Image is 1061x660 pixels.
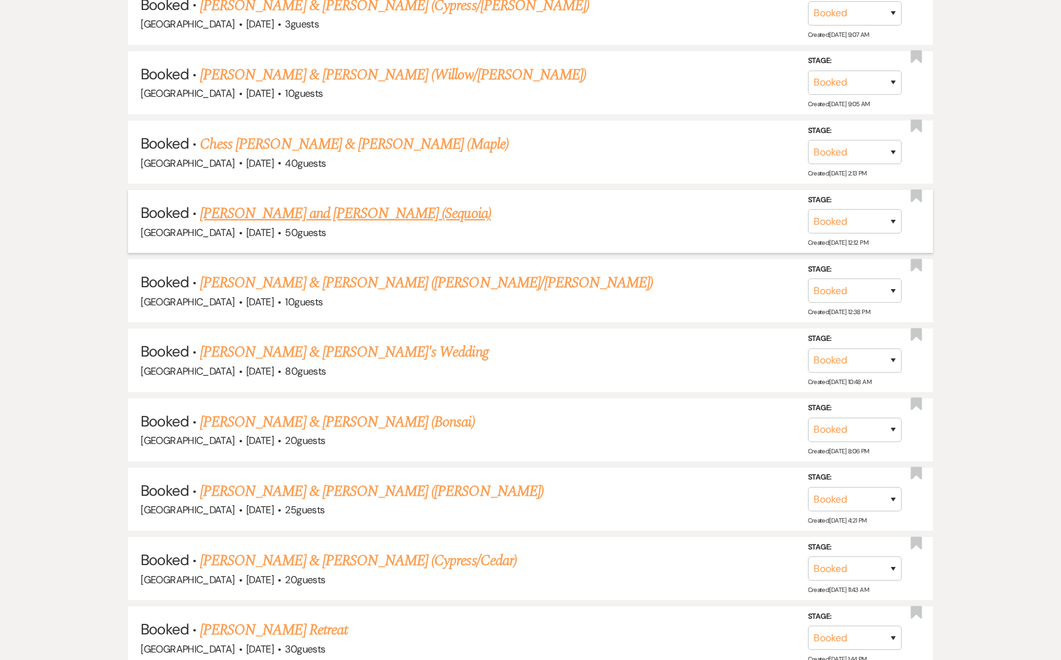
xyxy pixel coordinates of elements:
[141,272,188,292] span: Booked
[808,194,902,207] label: Stage:
[285,157,326,170] span: 40 guests
[285,295,322,308] span: 10 guests
[141,226,234,239] span: [GEOGRAPHIC_DATA]
[808,471,902,485] label: Stage:
[808,401,902,415] label: Stage:
[141,87,234,100] span: [GEOGRAPHIC_DATA]
[285,87,322,100] span: 10 guests
[808,308,870,316] span: Created: [DATE] 12:38 PM
[246,503,274,516] span: [DATE]
[141,503,234,516] span: [GEOGRAPHIC_DATA]
[141,134,188,153] span: Booked
[808,447,869,455] span: Created: [DATE] 8:06 PM
[808,263,902,277] label: Stage:
[141,157,234,170] span: [GEOGRAPHIC_DATA]
[141,365,234,378] span: [GEOGRAPHIC_DATA]
[246,643,274,656] span: [DATE]
[141,434,234,447] span: [GEOGRAPHIC_DATA]
[808,610,902,624] label: Stage:
[246,87,274,100] span: [DATE]
[285,643,325,656] span: 30 guests
[808,31,869,39] span: Created: [DATE] 9:07 AM
[141,573,234,586] span: [GEOGRAPHIC_DATA]
[141,342,188,361] span: Booked
[246,365,274,378] span: [DATE]
[200,133,509,155] a: Chess [PERSON_NAME] & [PERSON_NAME] (Maple)
[285,17,319,31] span: 3 guests
[141,619,188,639] span: Booked
[141,481,188,500] span: Booked
[808,124,902,137] label: Stage:
[141,643,234,656] span: [GEOGRAPHIC_DATA]
[808,332,902,346] label: Stage:
[141,64,188,84] span: Booked
[285,573,325,586] span: 20 guests
[141,17,234,31] span: [GEOGRAPHIC_DATA]
[200,480,544,503] a: [PERSON_NAME] & [PERSON_NAME] ([PERSON_NAME])
[285,226,326,239] span: 50 guests
[200,202,491,225] a: [PERSON_NAME] and [PERSON_NAME] (Sequoia)
[141,203,188,222] span: Booked
[200,64,586,86] a: [PERSON_NAME] & [PERSON_NAME] (Willow/[PERSON_NAME])
[808,54,902,68] label: Stage:
[200,341,489,363] a: [PERSON_NAME] & [PERSON_NAME]'s Wedding
[808,586,869,594] span: Created: [DATE] 11:43 AM
[141,411,188,431] span: Booked
[285,434,325,447] span: 20 guests
[246,157,274,170] span: [DATE]
[200,272,653,294] a: [PERSON_NAME] & [PERSON_NAME] ([PERSON_NAME]/[PERSON_NAME])
[808,541,902,554] label: Stage:
[246,17,274,31] span: [DATE]
[285,365,326,378] span: 80 guests
[141,550,188,569] span: Booked
[141,295,234,308] span: [GEOGRAPHIC_DATA]
[246,226,274,239] span: [DATE]
[808,100,870,108] span: Created: [DATE] 9:05 AM
[285,503,324,516] span: 25 guests
[246,434,274,447] span: [DATE]
[246,573,274,586] span: [DATE]
[200,549,517,572] a: [PERSON_NAME] & [PERSON_NAME] (Cypress/Cedar)
[808,516,867,525] span: Created: [DATE] 4:21 PM
[808,169,867,177] span: Created: [DATE] 2:13 PM
[808,239,868,247] span: Created: [DATE] 12:12 PM
[808,378,871,386] span: Created: [DATE] 10:48 AM
[246,295,274,308] span: [DATE]
[200,619,347,641] a: [PERSON_NAME] Retreat
[200,411,475,433] a: [PERSON_NAME] & [PERSON_NAME] (Bonsai)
